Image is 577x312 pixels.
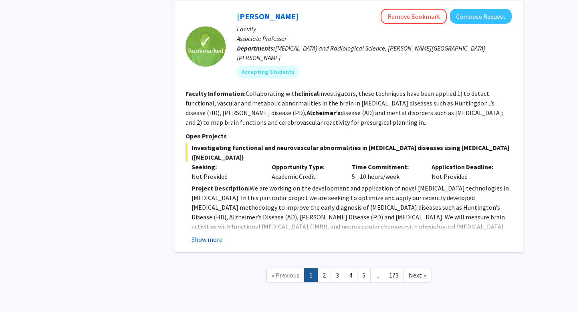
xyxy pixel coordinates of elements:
[186,143,512,162] span: Investigating functional and neurovascular abnormalities in [MEDICAL_DATA] diseases using [MEDICA...
[266,268,305,282] a: Previous Page
[352,162,420,172] p: Time Commitment:
[304,268,318,282] a: 1
[199,38,212,46] span: ✓
[237,34,512,43] p: Associate Professor
[272,162,340,172] p: Opportunity Type:
[237,44,275,52] b: Departments:
[298,89,319,97] b: clinical
[317,268,331,282] a: 2
[192,172,260,181] div: Not Provided
[186,131,512,141] p: Open Projects
[432,162,500,172] p: Application Deadline:
[174,260,523,293] nav: Page navigation
[331,268,344,282] a: 3
[357,268,371,282] a: 5
[237,44,485,62] span: [MEDICAL_DATA] and Radiological Science, [PERSON_NAME][GEOGRAPHIC_DATA][PERSON_NAME]
[266,162,346,181] div: Academic Credit
[384,268,404,282] a: 173
[409,271,426,279] span: Next »
[381,9,447,24] button: Remove Bookmark
[344,268,357,282] a: 4
[450,9,512,24] button: Compose Request to Jun Hua
[186,89,246,97] b: Faculty Information:
[272,271,299,279] span: « Previous
[403,268,431,282] a: Next
[237,66,299,79] mat-chip: Accepting Students
[6,276,34,306] iframe: Chat
[192,184,250,192] strong: Project Description:
[192,162,260,172] p: Seeking:
[426,162,506,181] div: Not Provided
[237,24,512,34] p: Faculty
[192,183,512,241] p: We are working on the development and application of novel [MEDICAL_DATA] technologies in [MEDICA...
[375,271,379,279] span: ...
[186,89,504,126] fg-read-more: Collaborating with investigators, these techniques have been applied 1) to detect functional, vas...
[307,109,341,117] b: Alzheimer’s
[192,235,222,244] button: Show more
[237,11,299,21] a: [PERSON_NAME]
[346,162,426,181] div: 5 - 10 hours/week
[188,46,223,55] span: Bookmarked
